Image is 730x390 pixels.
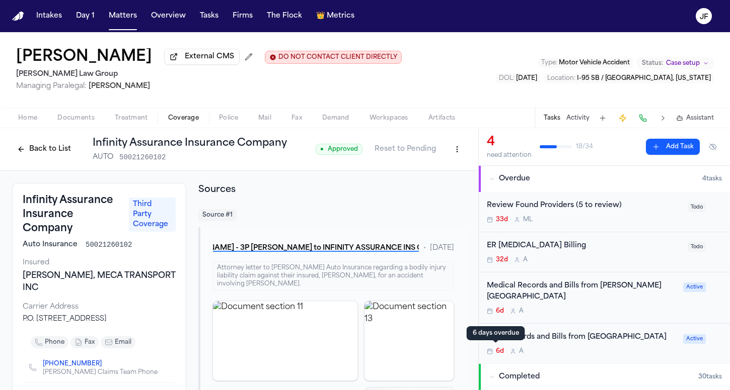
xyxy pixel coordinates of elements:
button: Change status from Case setup [637,57,714,69]
span: Third Party Coverage [129,198,176,232]
button: Make a Call [636,111,650,125]
button: Edit DOL: 2025-08-09 [496,73,540,83]
button: Create Immediate Task [616,111,630,125]
span: Fax [291,114,302,122]
span: [DATE] [516,75,537,81]
span: phone [45,338,64,346]
span: 18 / 34 [576,143,593,151]
button: Assistant [676,114,714,122]
button: Completed30tasks [479,364,730,390]
span: Completed [499,372,540,382]
button: email [101,336,135,348]
div: ER [MEDICAL_DATA] Billing [487,240,682,252]
a: crownMetrics [312,7,358,25]
span: Case setup [666,59,700,67]
span: Managing Paralegal: [16,82,87,90]
span: Mail [258,114,271,122]
button: Overdue4tasks [479,166,730,192]
span: 50021260102 [119,152,166,162]
span: • [423,243,426,253]
span: Documents [57,114,95,122]
button: Intakes [32,7,66,25]
span: 6d [496,347,504,355]
button: phone [31,336,68,348]
span: 32d [496,256,508,264]
div: Medical Records and Bills from [PERSON_NAME][GEOGRAPHIC_DATA] [487,280,677,304]
span: email [115,338,131,346]
div: View document section 11 [212,301,358,381]
h2: [PERSON_NAME] Law Group [16,68,402,80]
span: Demand [322,114,349,122]
span: Home [18,114,37,122]
img: Finch Logo [12,12,24,21]
div: need attention [487,151,532,159]
span: DO NOT CONTACT CLIENT DIRECTLY [278,53,397,61]
img: Document section 13 [364,301,454,380]
button: Add Task [646,139,700,155]
span: Todo [688,203,706,212]
span: Todo [688,242,706,252]
span: Active [683,282,706,292]
div: P.O. [STREET_ADDRESS] [23,314,176,324]
div: 6 days overdue [467,326,525,340]
div: Attorney letter to [PERSON_NAME] Auto Insurance regarding a bodily injury liability claim against... [212,261,454,290]
button: Overview [147,7,190,25]
span: Location : [547,75,575,81]
button: Reset to Pending [369,141,442,157]
div: View document section 13 [364,301,454,381]
span: Police [219,114,238,122]
span: ● [320,145,324,153]
button: fax [70,336,99,348]
span: AUTO [93,152,113,162]
span: Type : [541,60,557,66]
h1: Infinity Assurance Insurance Company [93,136,287,150]
div: Review Found Providers (5 to review) [487,200,682,212]
a: Home [12,12,24,21]
span: Approved [316,144,362,155]
span: M L [523,216,533,224]
span: A [519,347,524,355]
span: 4 task s [702,175,722,183]
button: Tasks [544,114,560,122]
div: Open task: Review Found Providers (5 to review) [479,192,730,232]
h3: Infinity Assurance Insurance Company [23,193,123,236]
span: Auto Insurance [23,240,78,250]
span: fax [85,338,95,346]
div: [PERSON_NAME], MECA TRANSPORT INC [23,270,176,294]
button: Edit client contact restriction [265,51,402,64]
button: Add Task [596,111,610,125]
span: Assistant [686,114,714,122]
span: DOL : [499,75,515,81]
button: Firms [229,7,257,25]
div: Carrier Address [23,302,176,312]
span: External CMS [185,52,234,62]
button: Day 1 [72,7,99,25]
span: A [519,307,524,315]
button: Matters [105,7,141,25]
div: Open task: Medical Records and Bills from Jackson Memorial Hospital [479,272,730,324]
span: Active [683,334,706,344]
div: Open task: EMS Records and Bills from Miami Dade [479,324,730,363]
span: Coverage [168,114,199,122]
img: Document section 11 [213,301,357,380]
a: [PHONE_NUMBER] [43,360,102,368]
button: [PERSON_NAME] - 3P [PERSON_NAME] to INFINITY ASSURANCE INS CO - [DATE] [212,239,419,257]
span: Status: [642,59,663,67]
button: Back to List [12,141,76,157]
span: Artifacts [428,114,456,122]
h1: [PERSON_NAME] [16,48,152,66]
button: Edit Location: I-95 SB / NW 62nd St, Miami, Florida [544,73,714,83]
button: Tasks [196,7,223,25]
button: Activity [566,114,590,122]
span: Source # 1 [198,209,237,221]
span: 30 task s [698,373,722,381]
button: Hide completed tasks (⌘⇧H) [704,139,722,155]
span: I-95 SB / [GEOGRAPHIC_DATA], [US_STATE] [577,75,711,81]
button: The Flock [263,7,306,25]
span: 6d [496,307,504,315]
